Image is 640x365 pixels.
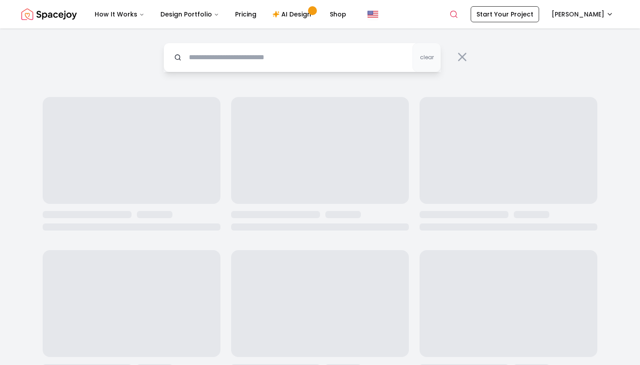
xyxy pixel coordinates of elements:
[153,5,226,23] button: Design Portfolio
[88,5,353,23] nav: Main
[323,5,353,23] a: Shop
[21,5,77,23] a: Spacejoy
[228,5,264,23] a: Pricing
[471,6,539,22] a: Start Your Project
[368,9,378,20] img: United States
[265,5,321,23] a: AI Design
[88,5,152,23] button: How It Works
[420,54,434,61] span: clear
[546,6,619,22] button: [PERSON_NAME]
[412,43,441,72] button: clear
[21,5,77,23] img: Spacejoy Logo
